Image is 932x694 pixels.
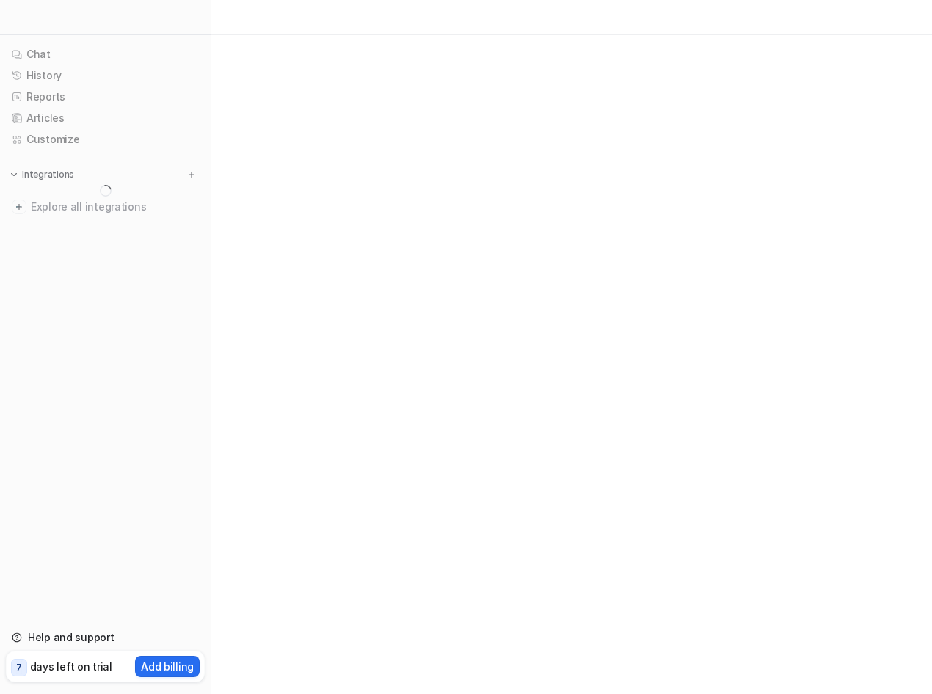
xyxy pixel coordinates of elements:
[6,44,205,65] a: Chat
[6,167,79,182] button: Integrations
[9,169,19,180] img: expand menu
[6,65,205,86] a: History
[186,169,197,180] img: menu_add.svg
[16,661,22,674] p: 7
[31,195,199,219] span: Explore all integrations
[6,129,205,150] a: Customize
[30,659,112,674] p: days left on trial
[6,197,205,217] a: Explore all integrations
[6,627,205,648] a: Help and support
[22,169,74,180] p: Integrations
[141,659,194,674] p: Add billing
[6,108,205,128] a: Articles
[6,87,205,107] a: Reports
[12,200,26,214] img: explore all integrations
[135,656,200,677] button: Add billing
